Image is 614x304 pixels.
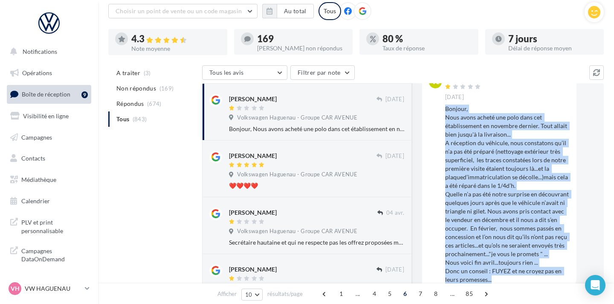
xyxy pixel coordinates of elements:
div: [PERSON_NAME] non répondus [257,45,346,51]
span: 8 [429,287,443,301]
span: Volkswagen Haguenau - Groupe CAR AVENUE [237,171,357,178]
div: 7 jours [508,34,597,44]
div: [PERSON_NAME] [229,152,277,160]
span: ... [351,287,365,301]
div: 9 [81,91,88,98]
span: PLV et print personnalisable [21,216,88,235]
a: Contacts [5,149,93,167]
div: [PERSON_NAME] [229,265,277,274]
span: VH [11,284,20,293]
span: Visibilité en ligne [23,112,69,120]
a: Campagnes [5,129,93,146]
a: Calendrier [5,192,93,210]
span: Non répondus [116,84,156,93]
span: Campagnes [21,133,52,140]
span: Boîte de réception [22,91,70,98]
button: Tous les avis [202,65,287,80]
div: 80 % [382,34,472,44]
button: Choisir un point de vente ou un code magasin [108,4,258,18]
span: [DATE] [385,266,404,274]
span: [DATE] [385,152,404,160]
div: Note moyenne [131,46,220,52]
span: Contacts [21,155,45,162]
span: Opérations [22,69,52,76]
div: ❤️❤️❤️❤️ [229,181,404,190]
div: 169 [257,34,346,44]
span: 10 [245,291,252,298]
div: Secrétaire hautaine et qui ne respecte pas les offrez proposées malgré que cela soit écrit noir s... [229,238,404,247]
span: Notifications [23,48,57,55]
span: 6 [398,287,412,301]
span: A traiter [116,69,140,77]
a: Médiathèque [5,171,93,189]
span: Tous les avis [209,69,244,76]
div: Bonjour, Nous avons acheté une polo dans cet établissement en novembre dernier. Tout allait bien ... [229,125,404,133]
button: Notifications [5,43,90,61]
span: Volkswagen Haguenau - Groupe CAR AVENUE [237,114,357,122]
span: Répondus [116,99,144,108]
button: 10 [241,289,263,301]
a: Visibilité en ligne [5,107,93,125]
button: Filtrer par note [290,65,355,80]
a: Boîte de réception9 [5,85,93,103]
button: Au total [262,4,314,18]
span: [DATE] [445,94,464,101]
span: 85 [462,287,476,301]
span: Médiathèque [21,176,56,183]
div: [PERSON_NAME] [229,208,277,217]
div: Délai de réponse moyen [508,45,597,51]
span: Volkswagen Haguenau - Groupe CAR AVENUE [237,228,357,235]
span: Campagnes DataOnDemand [21,245,88,263]
span: Afficher [217,290,237,298]
a: PLV et print personnalisable [5,213,93,238]
span: 5 [383,287,397,301]
span: Calendrier [21,197,50,205]
div: Open Intercom Messenger [585,275,605,295]
span: (674) [147,100,162,107]
a: Campagnes DataOnDemand [5,242,93,267]
div: [PERSON_NAME] [229,95,277,103]
span: (3) [144,70,151,76]
span: résultats/page [267,290,303,298]
span: ... [446,287,459,301]
div: Taux de réponse [382,45,472,51]
button: Au total [277,4,314,18]
span: [DATE] [385,96,404,103]
p: VW HAGUENAU [25,284,81,293]
span: 4 [368,287,381,301]
a: Opérations [5,64,93,82]
span: 1 [334,287,348,301]
span: 04 avr. [386,209,404,217]
div: Tous [319,2,341,20]
span: Choisir un point de vente ou un code magasin [116,7,242,15]
a: VH VW HAGUENAU [7,281,91,297]
div: 4.3 [131,34,220,44]
div: Bonjour, Nous avons acheté une polo dans cet établissement en novembre dernier. Tout allait bien ... [445,105,570,284]
span: 7 [414,287,427,301]
span: (169) [159,85,174,92]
